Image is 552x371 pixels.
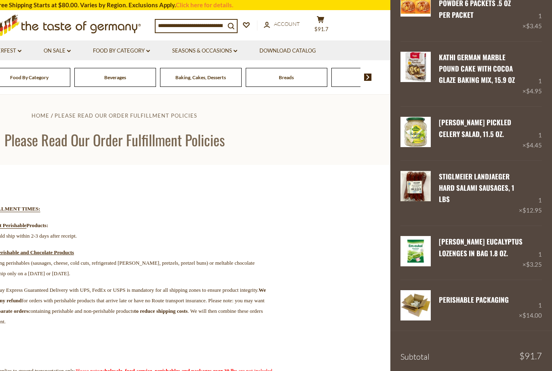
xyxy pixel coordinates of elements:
img: Kuehne Pickled Celery Salad, 11.5 oz. [400,117,431,147]
strong: to reduce shipping costs [134,308,188,314]
a: [PERSON_NAME] Eucalyptus Lozenges in Bag 1.8 oz. [439,236,523,258]
div: 1 × [519,171,542,216]
a: Home [32,112,49,119]
div: 1 × [523,236,542,269]
a: Breads [279,74,294,80]
a: Food By Category [10,74,48,80]
a: Seasons & Occasions [172,46,237,55]
span: $3.25 [526,261,542,268]
span: $14.00 [523,312,542,319]
a: Kuehne Pickled Celery Salad, 11.5 oz. [400,117,431,150]
span: $4.45 [526,141,542,149]
span: $3.45 [526,22,542,30]
a: Food By Category [93,46,150,55]
span: Account [274,21,300,27]
a: Click here for details. [176,1,233,8]
a: Stiglmeier Landjaeger Hard Salami Sausages, 1 lbs [400,171,431,216]
a: Kathi German Marble Pound Cake with Cocoa Glaze Baking Mix, 15.9 oz [400,52,431,97]
img: next arrow [364,74,372,81]
div: 1 × [523,117,542,150]
a: Beverages [104,74,126,80]
a: [PERSON_NAME] Pickled Celery Salad, 11.5 oz. [439,117,511,139]
a: PERISHABLE Packaging [439,295,509,305]
span: $12.95 [523,207,542,214]
img: Kathi German Marble Pound Cake with Cocoa Glaze Baking Mix, 15.9 oz [400,52,431,82]
span: $4.95 [526,87,542,95]
button: $91.7 [308,16,333,36]
a: Download Catalog [259,46,316,55]
a: Kathi German Marble Pound Cake with Cocoa Glaze Baking Mix, 15.9 oz [439,52,515,85]
img: Stiglmeier Landjaeger Hard Salami Sausages, 1 lbs [400,171,431,201]
div: 1 × [519,290,542,320]
a: On Sale [44,46,71,55]
div: 1 × [523,52,542,97]
a: Stiglmeier Landjaeger Hard Salami Sausages, 1 lbs [439,171,514,204]
a: Please Read Our Order Fulfillment Policies [55,112,197,119]
span: Subtotal [400,352,430,362]
img: PERISHABLE Packaging [400,290,431,320]
a: Baking, Cakes, Desserts [175,74,226,80]
a: Account [264,20,300,29]
span: $91.7 [519,352,542,360]
a: Dr. Soldan Eucalyptus Lozenges in Bag [400,236,431,269]
img: Dr. Soldan Eucalyptus Lozenges in Bag [400,236,431,266]
strong: Products: [26,222,48,228]
span: $91.7 [314,26,329,32]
